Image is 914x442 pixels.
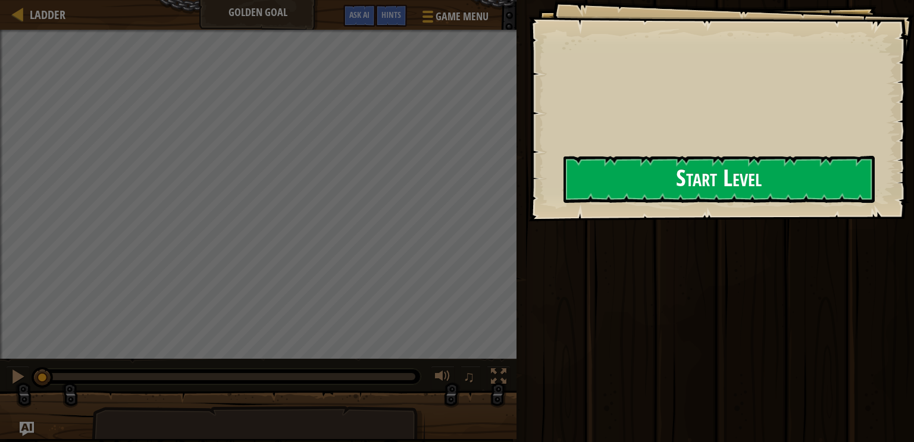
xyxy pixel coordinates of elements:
[30,7,65,23] span: Ladder
[381,9,401,20] span: Hints
[463,368,475,385] span: ♫
[349,9,370,20] span: Ask AI
[487,366,511,390] button: Toggle fullscreen
[461,366,481,390] button: ♫
[24,7,65,23] a: Ladder
[20,422,34,436] button: Ask AI
[436,9,489,24] span: Game Menu
[343,5,375,27] button: Ask AI
[564,156,875,203] button: Start Level
[6,366,30,390] button: Ctrl + P: Pause
[431,366,455,390] button: Adjust volume
[413,5,496,33] button: Game Menu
